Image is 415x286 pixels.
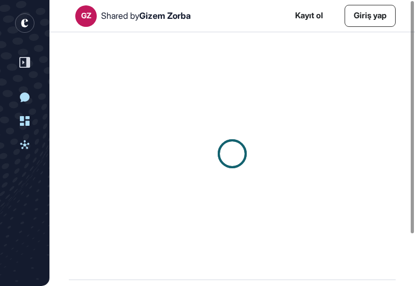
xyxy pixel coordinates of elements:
[81,11,91,20] div: GZ
[101,11,191,21] div: Shared by
[139,10,191,21] span: Gizem Zorba
[15,13,34,33] div: entrapeer-logo
[345,5,396,27] a: Giriş yap
[295,10,323,22] a: Kayıt ol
